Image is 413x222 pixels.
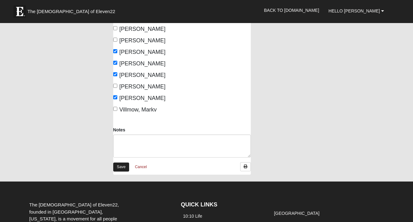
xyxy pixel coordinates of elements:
[113,61,117,65] input: [PERSON_NAME]
[119,60,166,67] span: [PERSON_NAME]
[13,5,26,18] img: Eleven22 logo
[27,8,115,15] span: The [DEMOGRAPHIC_DATA] of Eleven22
[113,49,117,53] input: [PERSON_NAME]
[119,72,166,78] span: [PERSON_NAME]
[240,162,251,171] a: Print Attendance Roster
[119,106,157,113] span: Villmow, Markv
[113,26,117,30] input: [PERSON_NAME]
[113,38,117,42] input: [PERSON_NAME]
[131,162,151,172] a: Cancel
[328,8,380,13] span: Hello [PERSON_NAME]
[324,3,389,19] a: Hello [PERSON_NAME]
[259,2,324,18] a: Back to [DOMAIN_NAME]
[10,2,135,18] a: The [DEMOGRAPHIC_DATA] of Eleven22
[181,201,263,208] h4: QUICK LINKS
[113,72,117,76] input: [PERSON_NAME]
[119,83,166,90] span: [PERSON_NAME]
[113,95,117,99] input: [PERSON_NAME]
[113,107,117,111] input: Villmow, Markv
[119,49,166,55] span: [PERSON_NAME]
[113,127,125,133] label: Notes
[119,37,166,44] span: [PERSON_NAME]
[119,95,166,101] span: [PERSON_NAME]
[119,26,166,32] span: [PERSON_NAME]
[113,84,117,88] input: [PERSON_NAME]
[113,163,129,172] a: Save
